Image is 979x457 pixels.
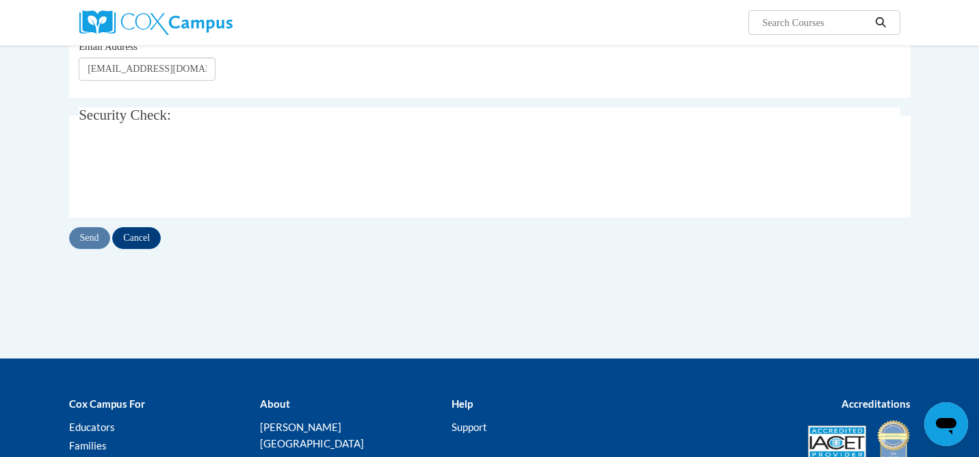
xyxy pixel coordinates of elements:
iframe: reCAPTCHA [79,147,287,200]
b: Cox Campus For [69,397,145,410]
span: Email Address [79,41,138,52]
a: Educators [69,421,115,433]
input: Cancel [112,227,161,249]
a: Support [452,421,487,433]
a: [PERSON_NAME][GEOGRAPHIC_DATA] [260,421,364,449]
input: Search Courses [761,14,870,31]
b: About [260,397,290,410]
a: Cox Campus [79,10,339,35]
input: Email [79,57,216,81]
img: Cox Campus [79,10,233,35]
iframe: Button to launch messaging window, conversation in progress [924,402,968,446]
span: Security Check: [79,107,171,123]
button: Search [870,14,891,31]
b: Accreditations [841,397,911,410]
a: Families [69,439,107,452]
b: Help [452,397,473,410]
